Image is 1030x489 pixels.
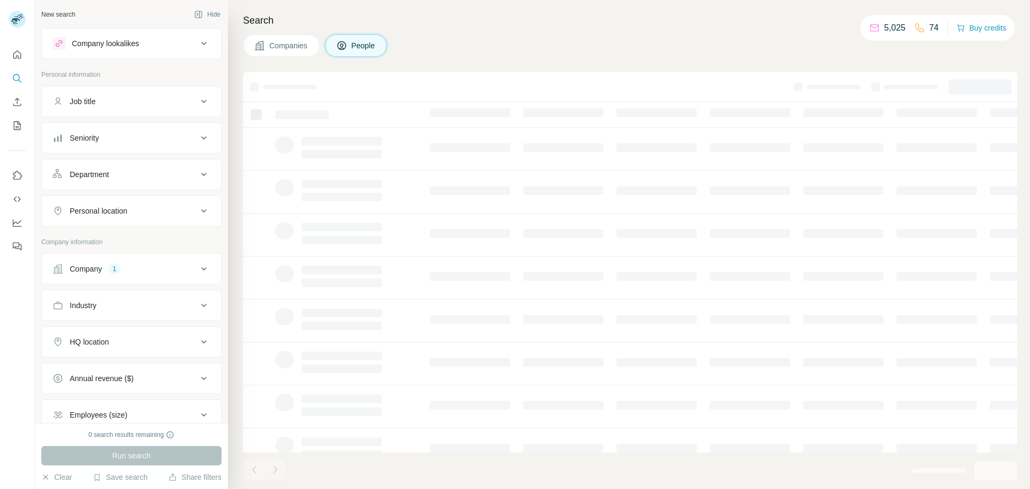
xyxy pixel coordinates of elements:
[243,13,1017,28] h4: Search
[41,70,222,79] p: Personal information
[42,89,221,114] button: Job title
[269,40,308,51] span: Companies
[884,21,906,34] p: 5,025
[41,10,75,19] div: New search
[42,31,221,56] button: Company lookalikes
[42,125,221,151] button: Seniority
[9,213,26,232] button: Dashboard
[70,300,97,311] div: Industry
[168,472,222,483] button: Share filters
[89,430,175,440] div: 0 search results remaining
[41,237,222,247] p: Company information
[42,162,221,187] button: Department
[70,133,99,143] div: Seniority
[93,472,148,483] button: Save search
[42,256,221,282] button: Company1
[72,38,139,49] div: Company lookalikes
[70,264,102,274] div: Company
[42,402,221,428] button: Employees (size)
[9,237,26,256] button: Feedback
[42,329,221,355] button: HQ location
[108,264,121,274] div: 1
[9,189,26,209] button: Use Surfe API
[9,166,26,185] button: Use Surfe on LinkedIn
[70,206,127,216] div: Personal location
[929,21,939,34] p: 74
[70,373,134,384] div: Annual revenue ($)
[41,472,72,483] button: Clear
[42,366,221,391] button: Annual revenue ($)
[351,40,376,51] span: People
[70,96,95,107] div: Job title
[42,198,221,224] button: Personal location
[9,45,26,64] button: Quick start
[42,293,221,318] button: Industry
[70,337,109,347] div: HQ location
[70,410,127,420] div: Employees (size)
[70,169,109,180] div: Department
[187,6,228,23] button: Hide
[9,92,26,112] button: Enrich CSV
[9,116,26,135] button: My lists
[957,20,1006,35] button: Buy credits
[9,69,26,88] button: Search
